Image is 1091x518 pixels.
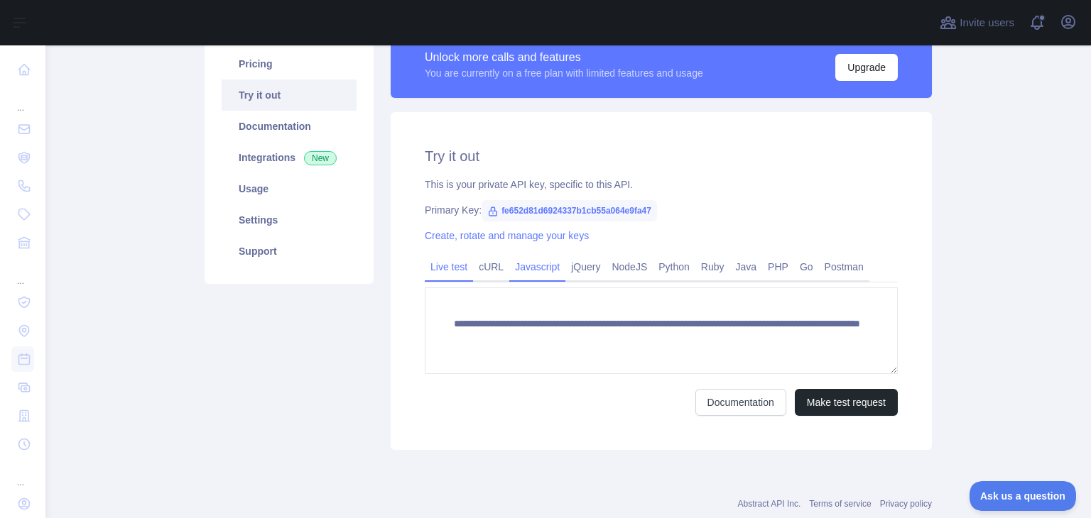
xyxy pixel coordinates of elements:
div: ... [11,460,34,488]
button: Make test request [795,389,898,416]
a: Privacy policy [880,499,932,509]
a: Documentation [222,111,357,142]
div: Primary Key: [425,203,898,217]
h2: Try it out [425,146,898,166]
a: Pricing [222,48,357,79]
div: ... [11,258,34,287]
a: Abstract API Inc. [738,499,801,509]
a: PHP [762,255,794,278]
a: Postman [819,255,869,278]
div: Unlock more calls and features [425,49,703,66]
a: Integrations New [222,142,357,173]
div: This is your private API key, specific to this API. [425,177,898,192]
a: Support [222,236,357,267]
div: ... [11,85,34,114]
a: Javascript [509,255,565,278]
a: Terms of service [809,499,871,509]
button: Invite users [937,11,1017,34]
a: Documentation [695,389,786,416]
span: fe652d81d6924337b1cb55a064e9fa47 [482,200,657,221]
a: NodeJS [606,255,653,278]
span: Invite users [960,15,1014,31]
a: Python [653,255,695,278]
a: Java [730,255,763,278]
iframe: Toggle Customer Support [970,481,1077,511]
a: jQuery [565,255,606,278]
a: Create, rotate and manage your keys [425,230,589,241]
span: New [304,151,337,165]
a: Try it out [222,79,357,111]
a: Ruby [695,255,730,278]
a: cURL [473,255,509,278]
a: Usage [222,173,357,204]
a: Live test [425,255,473,278]
button: Upgrade [835,54,898,81]
a: Settings [222,204,357,236]
a: Go [794,255,819,278]
div: You are currently on a free plan with limited features and usage [425,66,703,80]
